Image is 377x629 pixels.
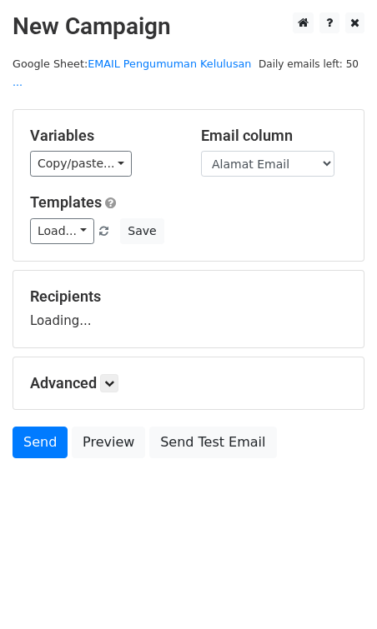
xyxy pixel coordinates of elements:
a: Copy/paste... [30,151,132,177]
h2: New Campaign [13,12,364,41]
a: Send Test Email [149,427,276,458]
small: Google Sheet: [13,57,251,89]
h5: Recipients [30,287,347,306]
span: Daily emails left: 50 [253,55,364,73]
div: Loading... [30,287,347,331]
a: EMAIL Pengumuman Kelulusan ... [13,57,251,89]
h5: Variables [30,127,176,145]
h5: Email column [201,127,347,145]
a: Daily emails left: 50 [253,57,364,70]
a: Preview [72,427,145,458]
a: Templates [30,193,102,211]
a: Send [13,427,68,458]
h5: Advanced [30,374,347,392]
button: Save [120,218,163,244]
a: Load... [30,218,94,244]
